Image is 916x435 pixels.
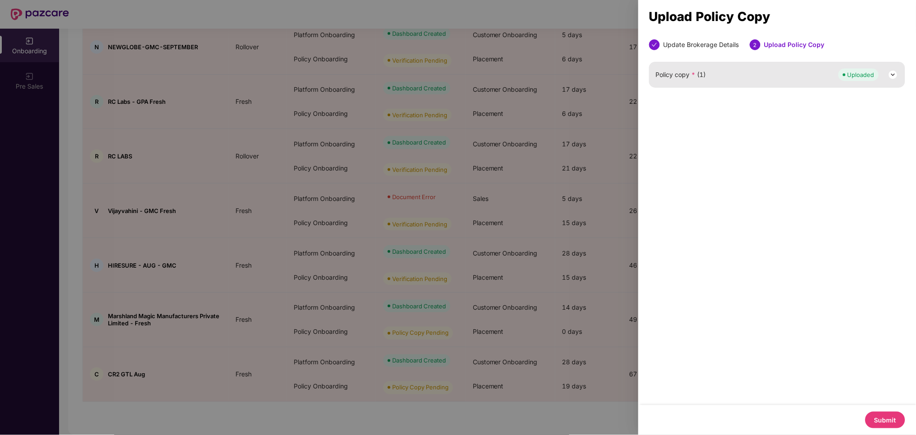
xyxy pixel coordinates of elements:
[753,42,757,48] span: 2
[865,412,905,428] button: Submit
[649,12,905,21] div: Upload Policy Copy
[663,39,739,50] div: Update Brokerage Details
[848,70,874,79] div: Uploaded
[652,42,657,47] span: check
[888,69,899,80] img: svg+xml;base64,PHN2ZyB3aWR0aD0iMjQiIGhlaWdodD0iMjQiIHZpZXdCb3g9IjAgMCAyNCAyNCIgZmlsbD0ibm9uZSIgeG...
[764,39,825,50] div: Upload Policy Copy
[656,70,706,80] span: Policy copy (1)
